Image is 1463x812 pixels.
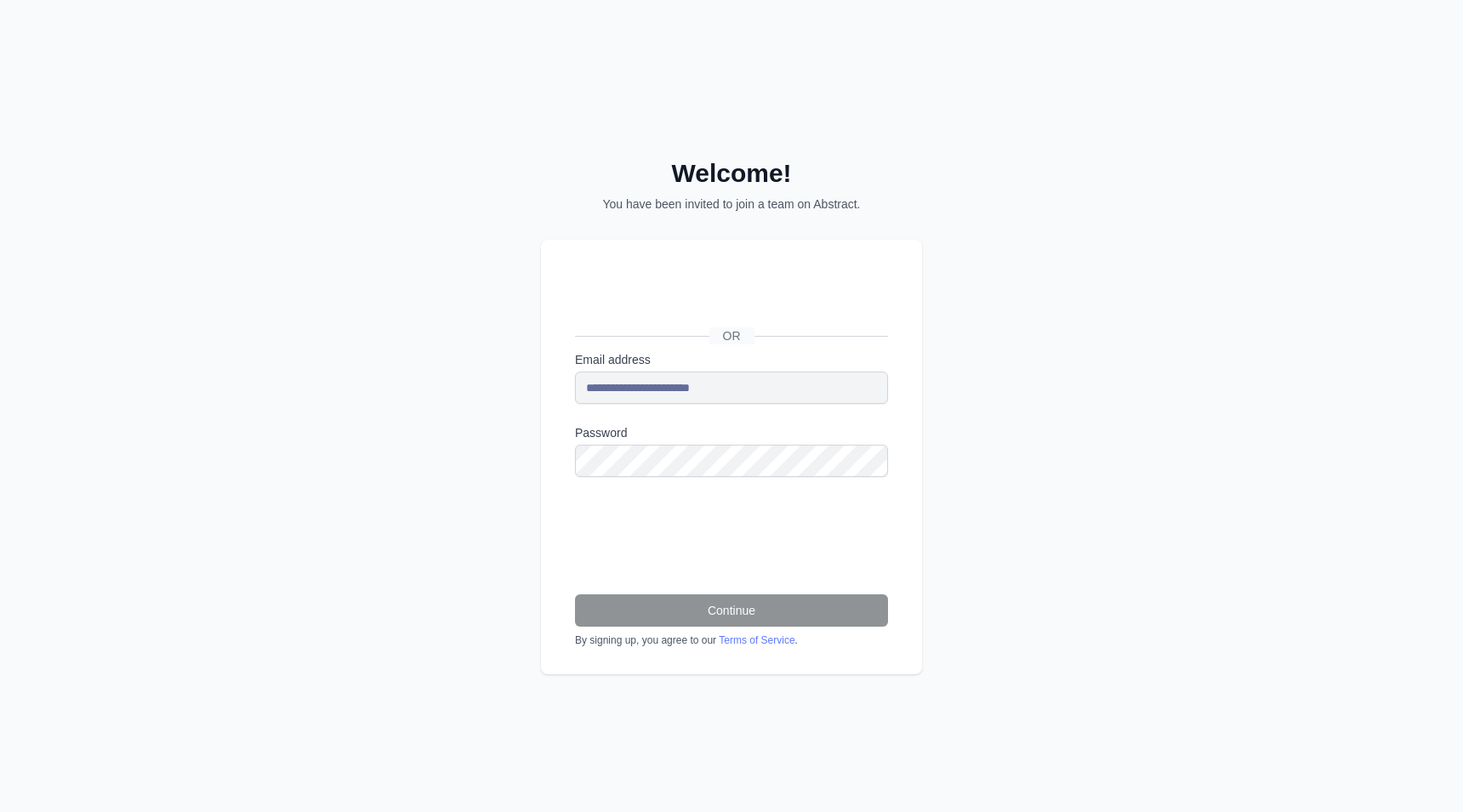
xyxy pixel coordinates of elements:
span: OR [709,327,754,344]
iframe: Sign in with Google Button [566,279,894,316]
h2: Welcome! [541,158,922,189]
label: Email address [575,351,888,368]
iframe: reCAPTCHA [575,497,834,564]
a: Terms of Service [719,634,794,646]
button: Continue [575,594,888,627]
div: By signing up, you agree to our . [575,633,888,647]
label: Password [575,424,888,441]
p: You have been invited to join a team on Abstract. [541,196,922,213]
